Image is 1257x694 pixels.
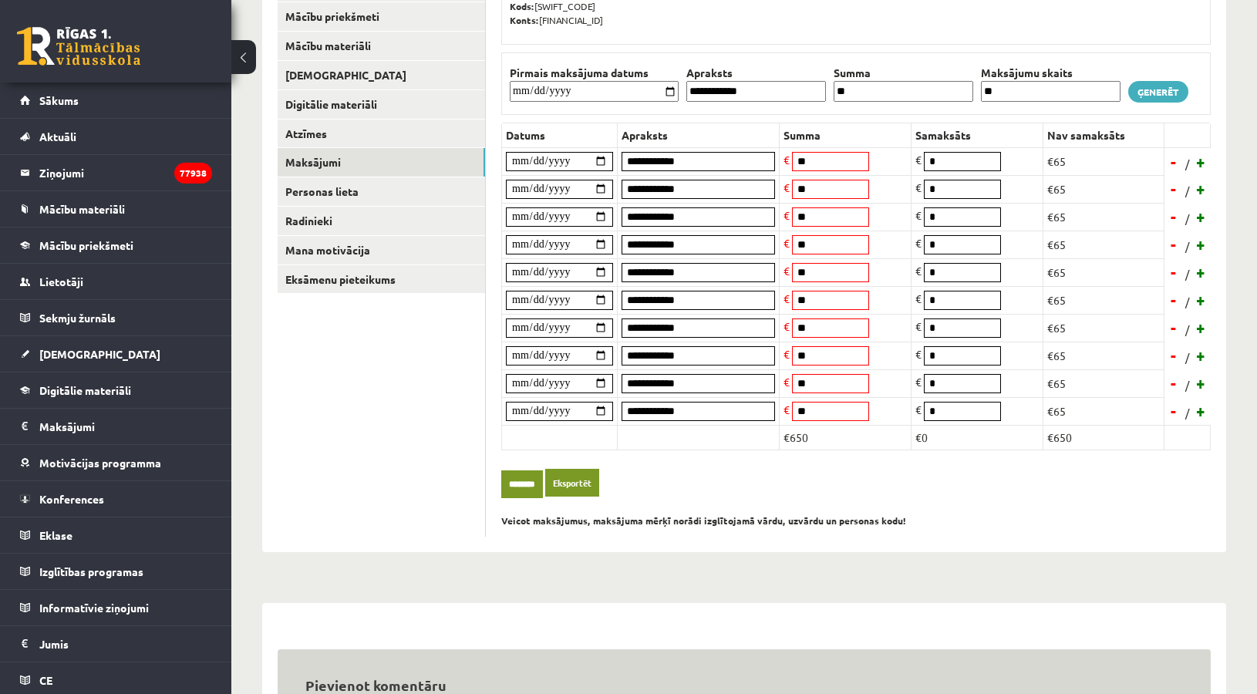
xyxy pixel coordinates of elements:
a: + [1194,177,1209,200]
th: Summa [780,123,912,147]
a: Izglītības programas [20,554,212,589]
a: - [1166,261,1181,284]
span: Informatīvie ziņojumi [39,601,149,615]
span: Motivācijas programma [39,456,161,470]
td: €650 [1043,425,1164,450]
td: €65 [1043,314,1164,342]
a: Lietotāji [20,264,212,299]
a: + [1194,233,1209,256]
a: Sekmju žurnāls [20,300,212,335]
a: Jumis [20,626,212,662]
a: Ģenerēt [1128,81,1188,103]
span: € [915,403,922,416]
span: Eklase [39,528,72,542]
a: - [1166,177,1181,200]
a: + [1194,261,1209,284]
a: Atzīmes [278,120,485,148]
span: € [784,347,790,361]
span: € [915,291,922,305]
a: + [1194,288,1209,312]
span: / [1184,349,1191,366]
a: + [1194,399,1209,423]
a: Informatīvie ziņojumi [20,590,212,625]
span: € [915,153,922,167]
span: Digitālie materiāli [39,383,131,397]
a: Ziņojumi77938 [20,155,212,190]
span: € [915,264,922,278]
a: - [1166,344,1181,367]
legend: Ziņojumi [39,155,212,190]
span: CE [39,673,52,687]
a: Radinieki [278,207,485,235]
td: €65 [1043,147,1164,175]
span: € [784,375,790,389]
a: Maksājumi [20,409,212,444]
span: Izglītības programas [39,564,143,578]
a: Digitālie materiāli [20,372,212,408]
a: Digitālie materiāli [278,90,485,119]
span: / [1184,405,1191,421]
a: Mācību materiāli [278,32,485,60]
td: €65 [1043,369,1164,397]
td: €0 [912,425,1043,450]
td: €65 [1043,258,1164,286]
a: - [1166,150,1181,173]
a: Mana motivācija [278,236,485,264]
a: - [1166,399,1181,423]
span: € [784,403,790,416]
th: Apraksts [618,123,780,147]
span: € [784,264,790,278]
td: €65 [1043,342,1164,369]
span: / [1184,183,1191,199]
td: €65 [1043,175,1164,203]
a: Eksāmenu pieteikums [278,265,485,294]
span: Konferences [39,492,104,506]
a: Eklase [20,517,212,553]
h3: Pievienot komentāru [305,677,1183,694]
span: € [784,291,790,305]
span: / [1184,156,1191,172]
span: € [784,236,790,250]
span: Jumis [39,637,69,651]
span: € [784,319,790,333]
span: € [784,208,790,222]
span: € [915,180,922,194]
span: Lietotāji [39,275,83,288]
th: Apraksts [682,65,830,81]
span: Aktuāli [39,130,76,143]
span: € [915,208,922,222]
span: / [1184,294,1191,310]
b: Veicot maksājumus, maksājuma mērķī norādi izglītojamā vārdu, uzvārdu un personas kodu! [501,514,906,527]
span: € [784,180,790,194]
span: € [915,375,922,389]
span: € [915,319,922,333]
a: Konferences [20,481,212,517]
span: Sekmju žurnāls [39,311,116,325]
a: + [1194,205,1209,228]
a: + [1194,316,1209,339]
td: €65 [1043,397,1164,425]
span: € [915,347,922,361]
a: [DEMOGRAPHIC_DATA] [20,336,212,372]
a: Mācību materiāli [20,191,212,227]
a: Motivācijas programma [20,445,212,480]
a: Sākums [20,83,212,118]
a: - [1166,288,1181,312]
span: / [1184,322,1191,338]
th: Datums [502,123,618,147]
a: + [1194,344,1209,367]
span: € [784,153,790,167]
a: Personas lieta [278,177,485,206]
i: 77938 [174,163,212,184]
span: / [1184,238,1191,254]
span: Mācību materiāli [39,202,125,216]
a: - [1166,372,1181,395]
b: Konts: [510,14,539,26]
th: Samaksāts [912,123,1043,147]
span: / [1184,266,1191,282]
td: €65 [1043,286,1164,314]
span: € [915,236,922,250]
td: €65 [1043,231,1164,258]
a: Eksportēt [545,469,599,497]
th: Pirmais maksājuma datums [506,65,682,81]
